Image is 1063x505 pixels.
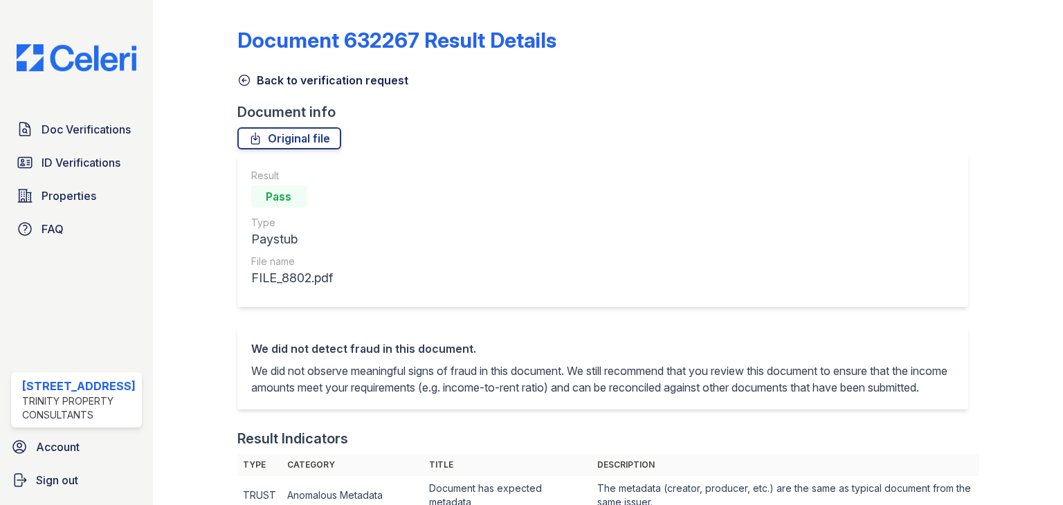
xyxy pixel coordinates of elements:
div: Result Indicators [237,429,348,448]
a: Original file [237,127,341,149]
span: Properties [42,187,96,204]
div: FILE_8802.pdf [251,268,333,288]
a: Properties [11,182,142,210]
th: Title [424,454,592,476]
div: File name [251,255,333,268]
p: We did not observe meaningful signs of fraud in this document. We still recommend that you review... [251,362,954,396]
th: Description [592,454,979,476]
div: Pass [251,185,307,208]
div: Paystub [251,230,333,249]
span: FAQ [42,221,64,237]
a: FAQ [11,215,142,243]
a: Sign out [6,466,147,494]
a: ID Verifications [11,149,142,176]
span: Sign out [36,472,78,488]
img: CE_Logo_Blue-a8612792a0a2168367f1c8372b55b34899dd931a85d93a1a3d3e32e68fde9ad4.png [6,44,147,71]
iframe: chat widget [1005,450,1049,491]
th: Category [282,454,424,476]
div: We did not detect fraud in this document. [251,340,954,357]
div: Result [251,169,333,183]
div: Type [251,216,333,230]
a: Document 632267 Result Details [237,28,556,53]
span: Doc Verifications [42,121,131,138]
span: ID Verifications [42,154,120,171]
a: Back to verification request [237,72,408,89]
div: Trinity Property Consultants [22,394,136,422]
div: [STREET_ADDRESS] [22,378,136,394]
span: Account [36,439,80,455]
div: Document info [237,102,979,122]
th: Type [237,454,282,476]
a: Doc Verifications [11,116,142,143]
a: Account [6,433,147,461]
